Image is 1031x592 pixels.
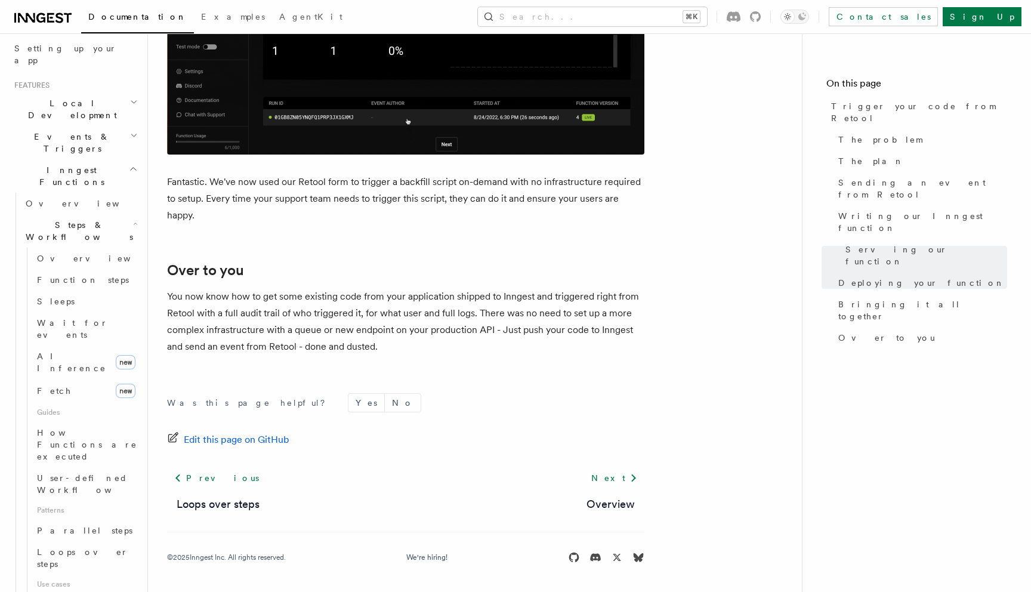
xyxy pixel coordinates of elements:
[838,277,1005,289] span: Deploying your function
[838,155,904,167] span: The plan
[683,11,700,23] kbd: ⌘K
[37,275,129,285] span: Function steps
[37,254,160,263] span: Overview
[838,298,1007,322] span: Bringing it all together
[184,431,289,448] span: Edit this page on GitHub
[838,210,1007,234] span: Writing our Inngest function
[10,81,50,90] span: Features
[385,394,421,412] button: No
[838,134,922,146] span: The problem
[21,214,140,248] button: Steps & Workflows
[201,12,265,21] span: Examples
[841,239,1007,272] a: Serving our function
[10,92,140,126] button: Local Development
[167,553,286,562] div: © 2025 Inngest Inc. All rights reserved.
[21,193,140,214] a: Overview
[831,100,1007,124] span: Trigger your code from Retool
[37,428,137,461] span: How Functions are executed
[10,164,129,188] span: Inngest Functions
[21,219,133,243] span: Steps & Workflows
[10,131,130,155] span: Events & Triggers
[167,262,244,279] a: Over to you
[37,318,108,340] span: Wait for events
[478,7,707,26] button: Search...⌘K
[37,473,144,495] span: User-defined Workflows
[834,327,1007,349] a: Over to you
[32,541,140,575] a: Loops over steps
[838,332,935,344] span: Over to you
[829,7,938,26] a: Contact sales
[10,97,130,121] span: Local Development
[167,288,644,355] p: You now know how to get some existing code from your application shipped to Inngest and triggered...
[32,467,140,501] a: User-defined Workflows
[943,7,1021,26] a: Sign Up
[584,467,644,489] a: Next
[167,431,289,448] a: Edit this page on GitHub
[81,4,194,33] a: Documentation
[167,467,266,489] a: Previous
[32,422,140,467] a: How Functions are executed
[14,44,117,65] span: Setting up your app
[177,496,260,513] a: Loops over steps
[32,403,140,422] span: Guides
[272,4,350,32] a: AgentKit
[406,553,447,562] a: We're hiring!
[32,501,140,520] span: Patterns
[167,174,644,224] p: Fantastic. We've now used our Retool form to trigger a backfill script on-demand with no infrastr...
[167,397,334,409] p: Was this page helpful?
[32,346,140,379] a: AI Inferencenew
[37,547,128,569] span: Loops over steps
[279,12,342,21] span: AgentKit
[834,205,1007,239] a: Writing our Inngest function
[834,294,1007,327] a: Bringing it all together
[32,291,140,312] a: Sleeps
[834,272,1007,294] a: Deploying your function
[780,10,809,24] button: Toggle dark mode
[32,312,140,346] a: Wait for events
[32,520,140,541] a: Parallel steps
[10,126,140,159] button: Events & Triggers
[587,496,635,513] a: Overview
[194,4,272,32] a: Examples
[10,38,140,71] a: Setting up your app
[37,526,132,535] span: Parallel steps
[32,248,140,269] a: Overview
[348,394,384,412] button: Yes
[834,129,1007,150] a: The problem
[37,351,106,373] span: AI Inference
[116,384,135,398] span: new
[826,95,1007,129] a: Trigger your code from Retool
[845,243,1007,267] span: Serving our function
[32,379,140,403] a: Fetchnew
[32,269,140,291] a: Function steps
[37,386,72,396] span: Fetch
[26,199,149,208] span: Overview
[116,355,135,369] span: new
[838,177,1007,201] span: Sending an event from Retool
[834,172,1007,205] a: Sending an event from Retool
[37,297,75,306] span: Sleeps
[826,76,1007,95] h4: On this page
[10,159,140,193] button: Inngest Functions
[88,12,187,21] span: Documentation
[834,150,1007,172] a: The plan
